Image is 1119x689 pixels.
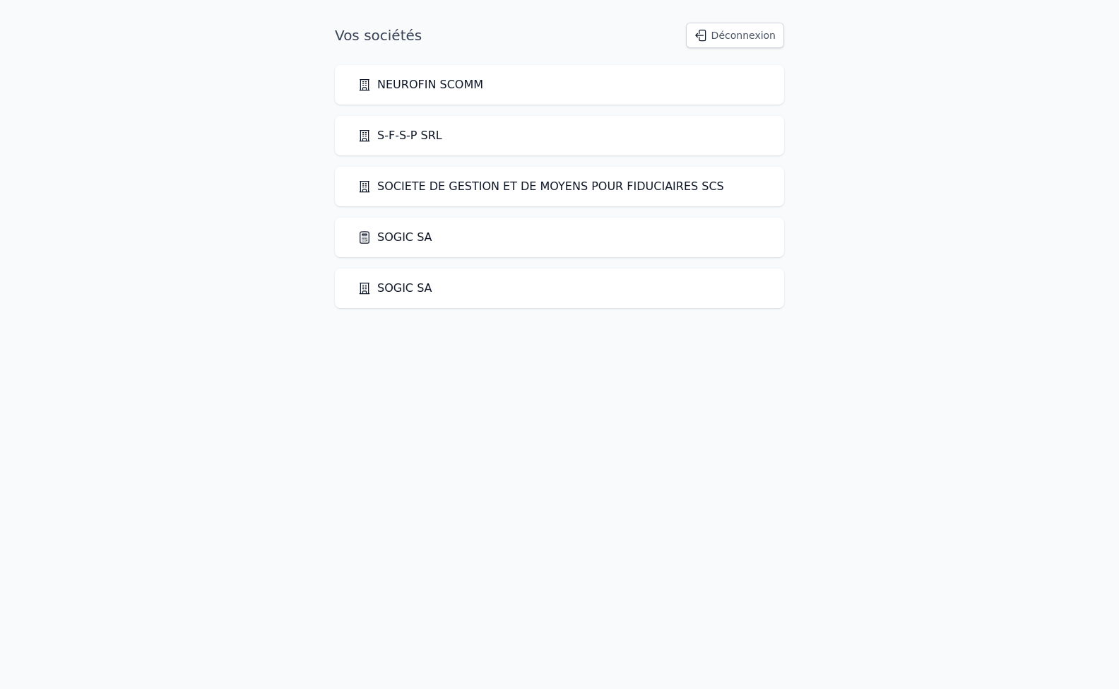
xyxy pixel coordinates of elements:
[357,76,483,93] a: NEUROFIN SCOMM
[335,25,422,45] h1: Vos sociétés
[357,178,724,195] a: SOCIETE DE GESTION ET DE MOYENS POUR FIDUCIAIRES SCS
[357,127,442,144] a: S-F-S-P SRL
[357,280,432,297] a: SOGIC SA
[686,23,784,48] button: Déconnexion
[357,229,432,246] a: SOGIC SA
